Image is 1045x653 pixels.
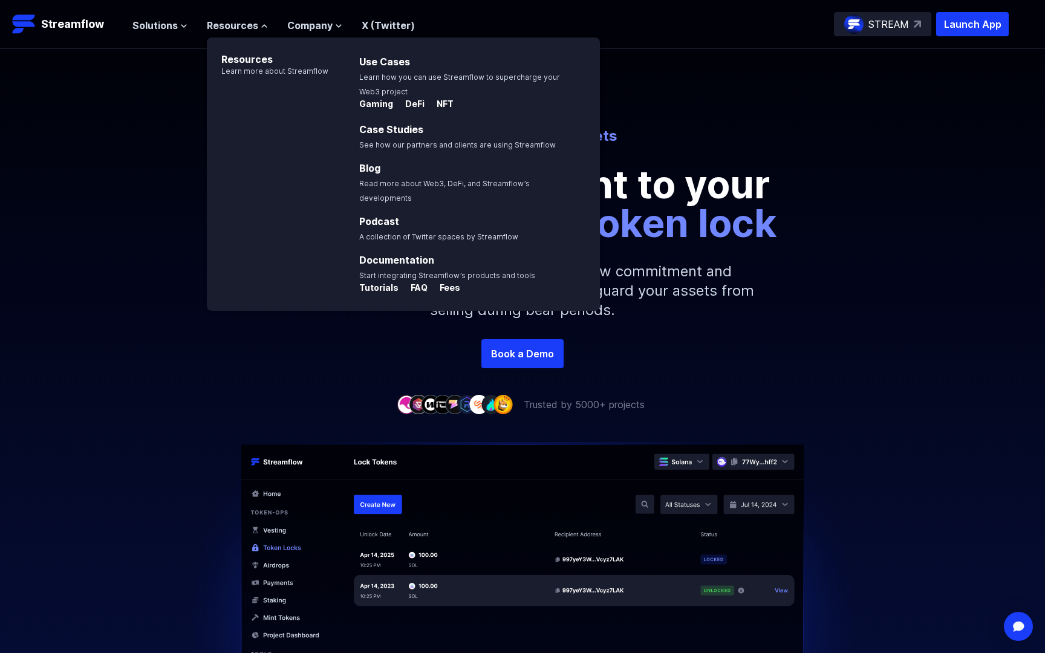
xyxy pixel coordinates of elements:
[396,99,427,111] a: DeFi
[359,179,530,203] span: Read more about Web3, DeFi, and Streamflow’s developments
[421,395,440,414] img: company-3
[359,99,396,111] a: Gaming
[493,395,513,414] img: company-9
[359,56,410,68] a: Use Cases
[481,395,501,414] img: company-8
[287,18,333,33] span: Company
[834,12,931,36] a: STREAM
[401,282,428,294] p: FAQ
[12,12,120,36] a: Streamflow
[914,21,921,28] img: top-right-arrow.svg
[427,98,454,110] p: NFT
[359,140,556,149] span: See how our partners and clients are using Streamflow
[409,395,428,414] img: company-2
[1004,612,1033,641] div: Open Intercom Messenger
[359,254,434,266] a: Documentation
[187,126,858,146] p: Secure your crypto assets
[936,12,1009,36] button: Launch App
[397,395,416,414] img: company-1
[396,98,425,110] p: DeFi
[359,73,560,96] span: Learn how you can use Streamflow to supercharge your Web3 project
[427,99,454,111] a: NFT
[401,283,430,295] a: FAQ
[207,67,328,76] p: Learn more about Streamflow
[524,397,645,412] p: Trusted by 5000+ projects
[12,12,36,36] img: Streamflow Logo
[207,18,268,33] button: Resources
[359,123,423,135] a: Case Studies
[481,339,564,368] a: Book a Demo
[359,271,535,280] span: Start integrating Streamflow’s products and tools
[582,200,777,246] span: token lock
[844,15,864,34] img: streamflow-logo-circle.png
[359,215,399,227] a: Podcast
[359,282,399,294] p: Tutorials
[207,18,258,33] span: Resources
[132,18,187,33] button: Solutions
[362,19,415,31] a: X (Twitter)
[868,17,909,31] p: STREAM
[359,283,401,295] a: Tutorials
[457,395,477,414] img: company-6
[445,395,464,414] img: company-5
[359,232,518,241] span: A collection of Twitter spaces by Streamflow
[207,37,328,67] p: Resources
[132,18,178,33] span: Solutions
[430,282,460,294] p: Fees
[430,283,460,295] a: Fees
[359,162,380,174] a: Blog
[469,395,489,414] img: company-7
[433,395,452,414] img: company-4
[287,18,342,33] button: Company
[359,98,393,110] p: Gaming
[41,16,104,33] p: Streamflow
